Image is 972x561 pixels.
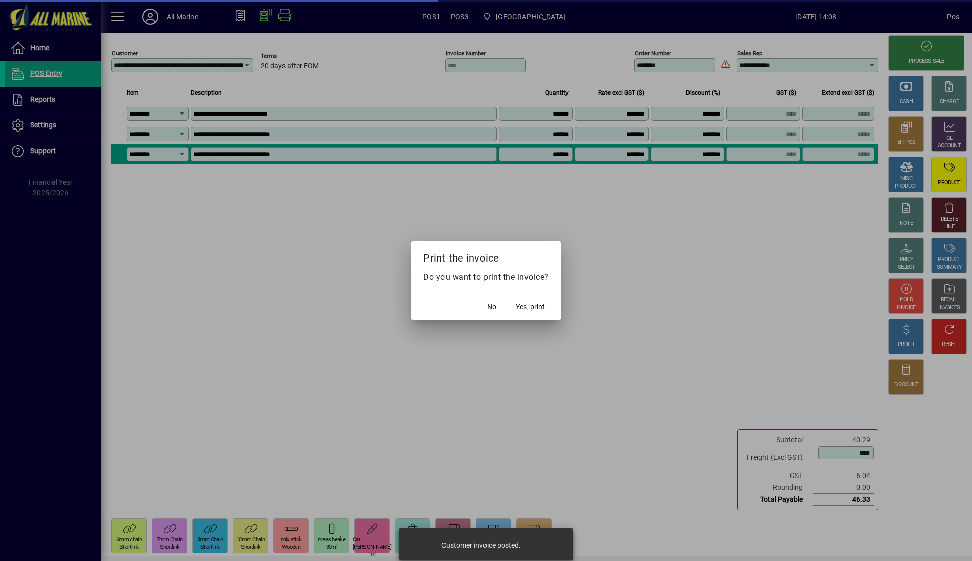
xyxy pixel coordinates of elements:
span: Yes, print [516,301,545,312]
div: Customer invoice posted. [441,540,521,550]
button: Yes, print [512,298,549,316]
button: No [475,298,508,316]
h2: Print the invoice [411,241,561,271]
p: Do you want to print the invoice? [423,271,549,283]
span: No [487,301,496,312]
